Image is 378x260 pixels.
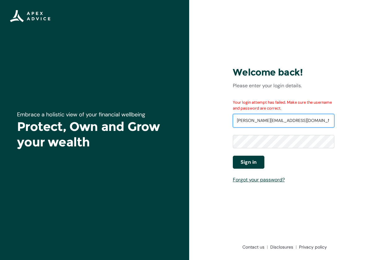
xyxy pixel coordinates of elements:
[233,156,264,169] button: Sign in
[233,114,334,128] input: Username
[268,244,297,250] a: Disclosures
[233,99,334,111] div: Your login attempt has failed. Make sure the username and password are correct.
[240,244,268,250] a: Contact us
[10,10,50,22] img: Apex Advice Group
[241,158,257,166] span: Sign in
[17,111,145,118] span: Embrace a holistic view of your financial wellbeing
[297,244,327,250] a: Privacy policy
[17,119,172,150] h1: Protect, Own and Grow your wealth
[233,176,285,183] a: Forgot your password?
[233,82,334,89] p: Please enter your login details.
[233,67,334,78] h3: Welcome back!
